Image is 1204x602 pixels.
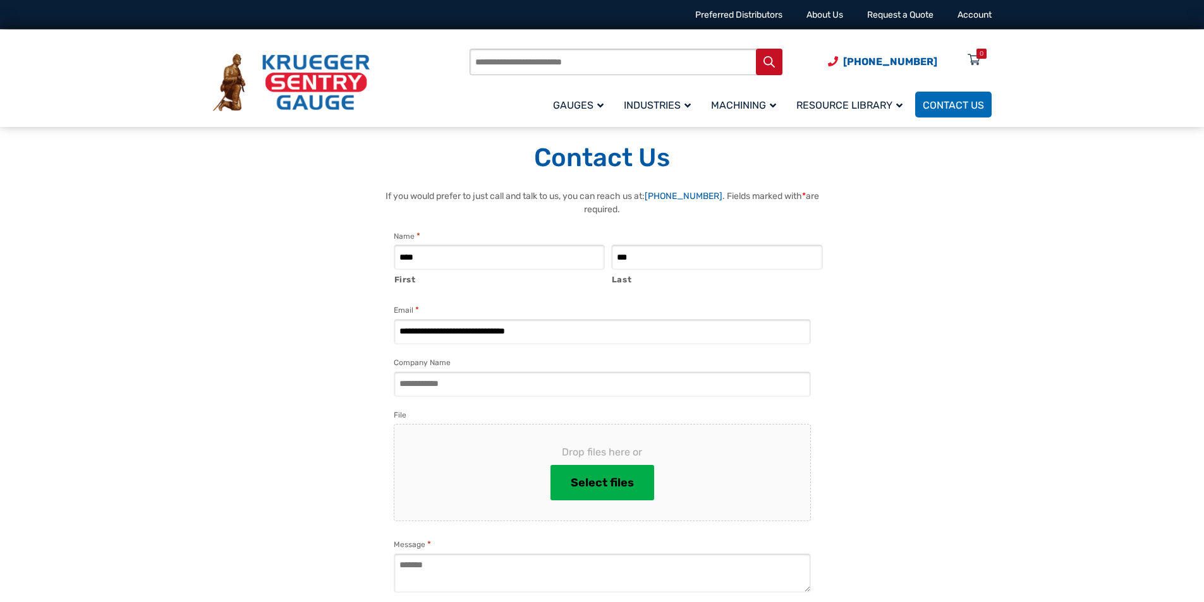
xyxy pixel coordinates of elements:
a: Machining [703,90,789,119]
a: About Us [806,9,843,20]
span: Gauges [553,99,604,111]
a: Resource Library [789,90,915,119]
span: Machining [711,99,776,111]
div: 0 [980,49,983,59]
img: Krueger Sentry Gauge [213,54,370,112]
label: File [394,409,406,421]
label: Company Name [394,356,451,369]
h1: Contact Us [213,142,992,174]
span: Industries [624,99,691,111]
span: [PHONE_NUMBER] [843,56,937,68]
a: Request a Quote [867,9,933,20]
a: Phone Number (920) 434-8860 [828,54,937,69]
span: Contact Us [923,99,984,111]
p: If you would prefer to just call and talk to us, you can reach us at: . Fields marked with are re... [381,190,824,216]
a: Account [958,9,992,20]
span: Drop files here or [415,445,790,460]
a: Contact Us [915,92,992,117]
a: Gauges [545,90,616,119]
legend: Name [394,230,420,243]
span: Resource Library [796,99,903,111]
button: select files, file [550,465,654,500]
a: Preferred Distributors [695,9,782,20]
a: [PHONE_NUMBER] [645,191,722,202]
label: Email [394,304,419,316]
label: Last [612,270,823,286]
label: Message [394,538,431,551]
label: First [394,270,605,286]
a: Industries [616,90,703,119]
